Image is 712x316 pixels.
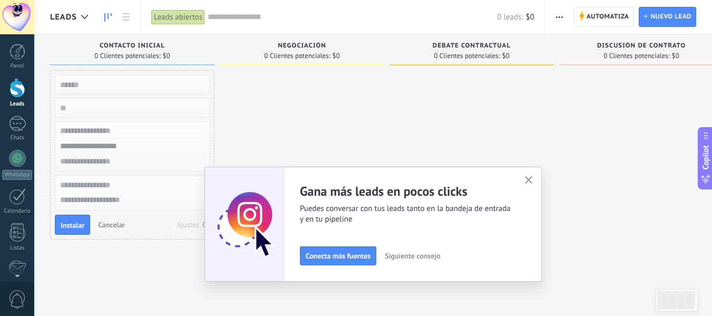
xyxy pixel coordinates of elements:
div: Debate contractual [395,42,549,51]
div: Contacto inicial [55,42,209,51]
div: Negociación [225,42,379,51]
button: Conecta más fuentes [300,246,376,265]
span: Debate contractual [433,42,511,50]
span: Cancelar [98,220,125,229]
div: Leads [2,101,33,108]
span: Contacto inicial [100,42,165,50]
span: 0 Clientes potenciales: [264,53,330,59]
div: Panel [2,63,33,70]
span: $0 [502,53,510,59]
span: 0 leads: [497,12,523,22]
span: Discusión de contrato [597,42,686,50]
div: Listas [2,245,33,252]
span: $0 [163,53,170,59]
button: Más [552,7,567,27]
span: Instalar [61,222,84,229]
button: Siguiente consejo [380,248,445,264]
button: Cancelar [94,217,129,233]
span: 0 Clientes potenciales: [603,53,669,59]
span: $0 [672,53,679,59]
h2: Gana más leads en pocos clicks [300,183,512,199]
button: Instalar [55,215,90,235]
span: Negociación [278,42,326,50]
span: Conecta más fuentes [306,252,370,260]
div: Chats [2,135,33,141]
div: Ajustes [177,221,199,228]
div: Leads abiertos [151,9,205,25]
span: Copilot [700,145,711,169]
span: 0 Clientes potenciales: [94,53,160,59]
div: WhatsApp [2,170,32,180]
button: Ajustes [173,217,213,232]
span: Leads [50,12,77,22]
div: Calendario [2,208,33,215]
a: Lista [117,7,135,27]
a: Automatiza [574,7,634,27]
span: Automatiza [587,7,629,26]
span: 0 Clientes potenciales: [434,53,500,59]
span: Siguiente consejo [385,252,440,260]
span: $0 [333,53,340,59]
span: $0 [526,12,534,22]
span: Puedes conversar con tus leads tanto en la bandeja de entrada y en tu pipeline [300,204,512,225]
a: Leads [99,7,117,27]
a: Nuevo lead [639,7,696,27]
span: Nuevo lead [650,7,691,26]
